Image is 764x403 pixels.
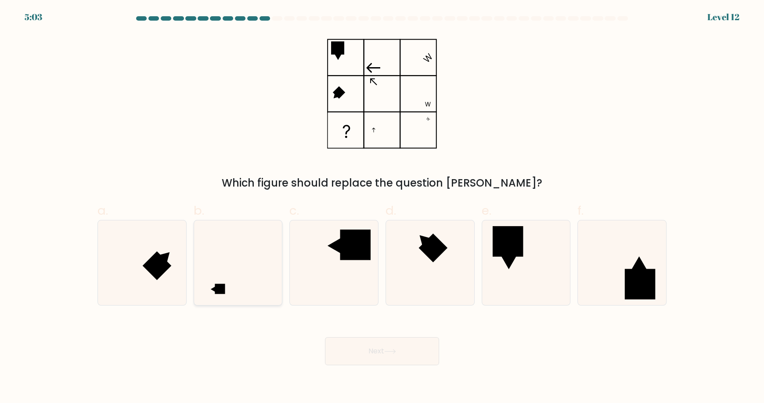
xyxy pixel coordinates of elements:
div: Which figure should replace the question [PERSON_NAME]? [103,175,661,191]
span: b. [194,202,204,219]
span: d. [386,202,396,219]
button: Next [325,337,439,365]
span: c. [289,202,299,219]
span: a. [97,202,108,219]
div: 5:03 [25,11,42,24]
div: Level 12 [707,11,739,24]
span: e. [482,202,491,219]
span: f. [577,202,584,219]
